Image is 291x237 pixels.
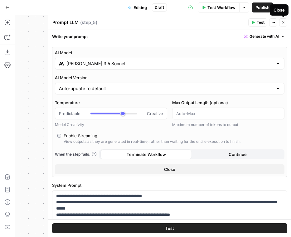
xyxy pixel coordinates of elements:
span: ( step_5 ) [80,19,97,26]
div: View outputs as they are generated in real-time, rather than waiting for the entire execution to ... [64,139,240,144]
input: Enable StreamingView outputs as they are generated in real-time, rather than waiting for the enti... [57,134,61,138]
button: Continue [192,149,283,159]
span: Continue [229,151,247,157]
label: AI Model [55,50,284,56]
button: Editing [124,2,151,12]
span: Terminate Workflow [127,151,166,157]
span: Creative [147,110,163,117]
span: Predictable [59,110,80,117]
span: Test [257,20,264,25]
label: AI Model Version [55,75,284,81]
div: Write your prompt [48,30,291,43]
div: Model Creativity [55,122,167,128]
span: Test [165,225,174,231]
label: Temperature [55,99,167,106]
button: Publish [252,2,273,12]
input: Auto-Max [176,110,280,117]
span: Editing [133,4,147,11]
button: Test Workflow [198,2,239,12]
input: Auto-update to default [59,85,273,92]
span: Publish [255,4,269,11]
input: Select a model [66,60,273,67]
button: Test [52,223,287,233]
button: Close [55,164,284,174]
span: Close [164,166,175,172]
span: Test Workflow [207,4,235,11]
button: Generate with AI [241,32,287,41]
a: When the step fails: [55,152,97,157]
label: System Prompt [52,182,287,188]
textarea: Prompt LLM [52,19,79,26]
label: Max Output Length (optional) [172,99,284,106]
span: Draft [155,5,164,10]
span: Generate with AI [250,34,279,39]
div: Enable Streaming [64,133,97,139]
div: Maximum number of tokens to output [172,122,284,128]
button: Test [248,18,267,27]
